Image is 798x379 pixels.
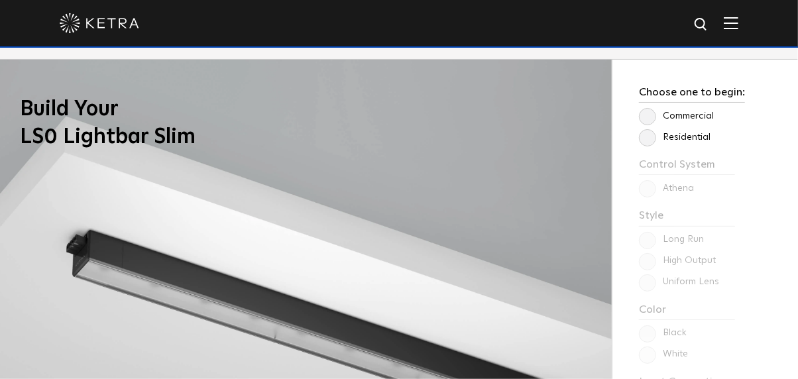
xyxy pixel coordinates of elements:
[639,111,714,122] label: Commercial
[639,132,711,143] label: Residential
[724,17,738,29] img: Hamburger%20Nav.svg
[639,86,745,103] h3: Choose one to begin:
[693,17,710,33] img: search icon
[60,13,139,33] img: ketra-logo-2019-white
